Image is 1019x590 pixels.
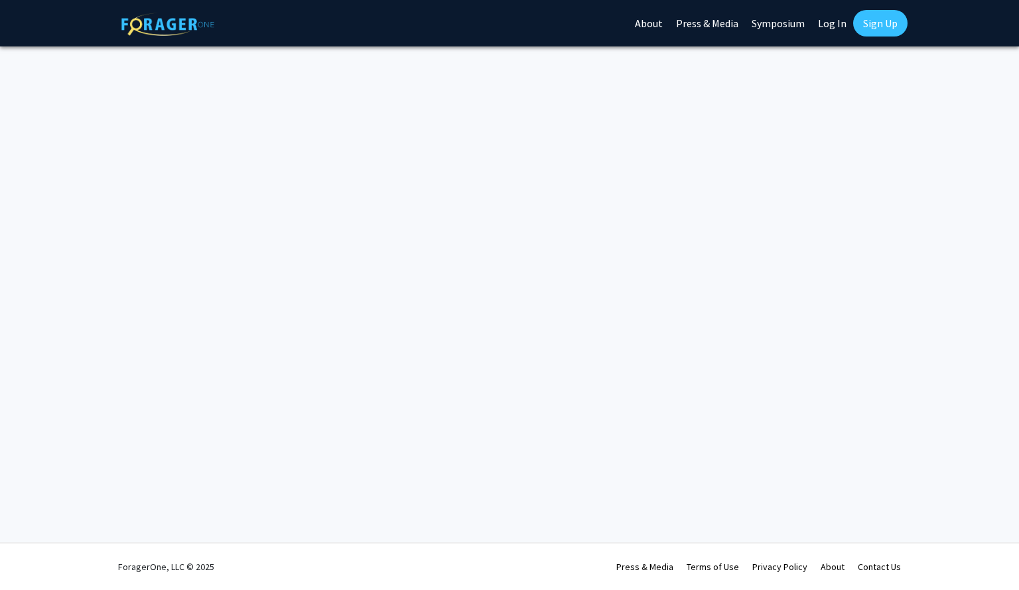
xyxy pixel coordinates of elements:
[121,13,214,36] img: ForagerOne Logo
[853,10,908,37] a: Sign Up
[821,561,845,573] a: About
[616,561,673,573] a: Press & Media
[687,561,739,573] a: Terms of Use
[752,561,807,573] a: Privacy Policy
[118,544,214,590] div: ForagerOne, LLC © 2025
[858,561,901,573] a: Contact Us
